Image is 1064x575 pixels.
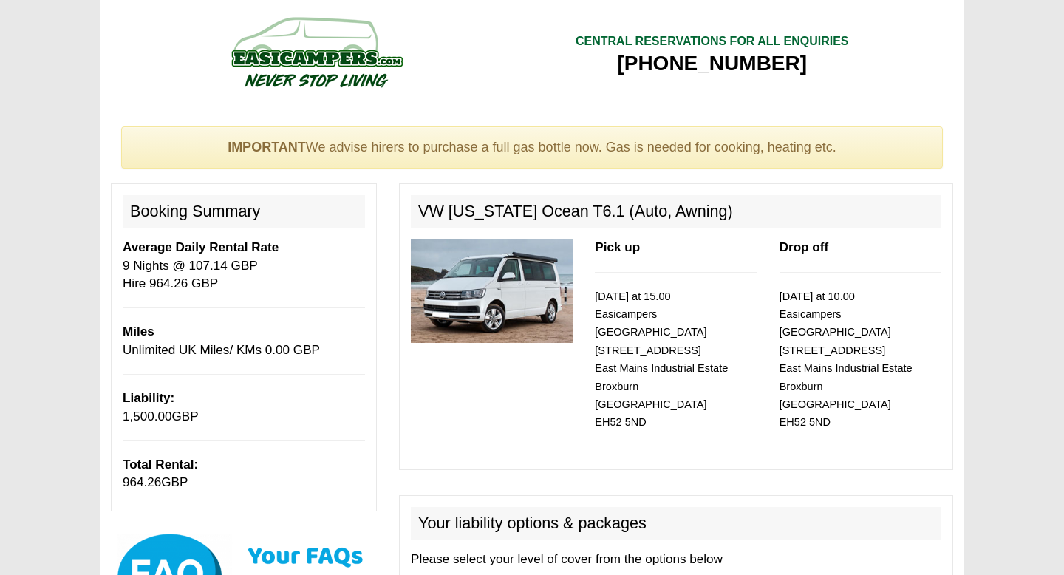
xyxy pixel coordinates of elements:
[123,239,365,293] p: 9 Nights @ 107.14 GBP Hire 964.26 GBP
[123,456,365,492] p: GBP
[576,50,849,77] div: [PHONE_NUMBER]
[411,239,573,343] img: 315.jpg
[595,240,640,254] b: Pick up
[123,323,365,359] p: Unlimited UK Miles/ KMs 0.00 GBP
[123,389,365,426] p: GBP
[411,507,941,540] h2: Your liability options & packages
[411,551,941,568] p: Please select your level of cover from the options below
[123,457,198,472] b: Total Rental:
[595,290,728,429] small: [DATE] at 15.00 Easicampers [GEOGRAPHIC_DATA] [STREET_ADDRESS] East Mains Industrial Estate Broxb...
[123,475,161,489] span: 964.26
[576,33,849,50] div: CENTRAL RESERVATIONS FOR ALL ENQUIRIES
[176,11,457,92] img: campers-checkout-logo.png
[780,290,913,429] small: [DATE] at 10.00 Easicampers [GEOGRAPHIC_DATA] [STREET_ADDRESS] East Mains Industrial Estate Broxb...
[123,195,365,228] h2: Booking Summary
[123,391,174,405] b: Liability:
[123,409,172,423] span: 1,500.00
[121,126,943,169] div: We advise hirers to purchase a full gas bottle now. Gas is needed for cooking, heating etc.
[780,240,828,254] b: Drop off
[123,324,154,338] b: Miles
[228,140,306,154] strong: IMPORTANT
[123,240,279,254] b: Average Daily Rental Rate
[411,195,941,228] h2: VW [US_STATE] Ocean T6.1 (Auto, Awning)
